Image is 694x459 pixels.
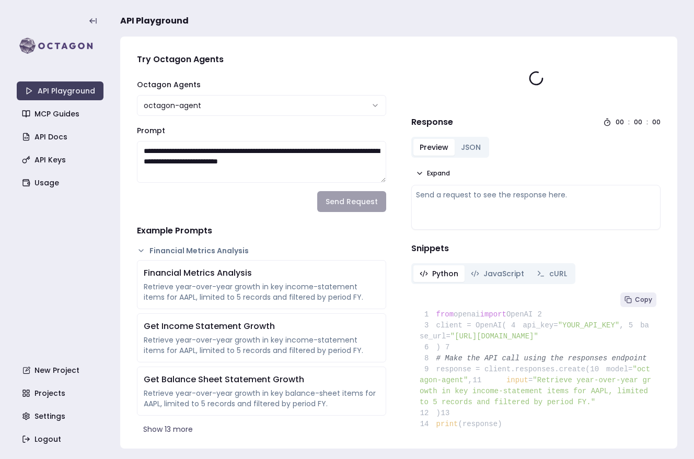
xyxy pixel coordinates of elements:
span: print [436,420,458,428]
div: Retrieve year-over-year growth in key income-statement items for AAPL, limited to 5 records and f... [144,335,379,356]
a: New Project [18,361,105,380]
span: "[URL][DOMAIN_NAME]" [450,332,538,340]
div: Get Income Statement Growth [144,320,379,333]
span: , [468,376,472,384]
div: Retrieve year-over-year growth in key income-statement items for AAPL, limited to 5 records and f... [144,281,379,302]
span: api_key= [523,321,558,329]
span: "Retrieve year-over-year growth in key income-statement items for AAPL, limited to 5 records and ... [420,376,652,406]
h4: Example Prompts [137,225,386,237]
span: 3 [420,320,436,331]
span: 10 [590,364,607,375]
button: Show 13 more [137,420,386,439]
div: Send a request to see the response here. [416,190,656,200]
a: API Docs [18,127,105,146]
div: 00 [634,118,642,126]
span: 4 [506,320,523,331]
a: API Playground [17,81,103,100]
span: 2 [533,309,549,320]
a: MCP Guides [18,104,105,123]
span: Python [432,268,458,279]
span: 11 [472,375,489,386]
label: Prompt [137,125,165,136]
span: ) [420,343,441,351]
h4: Try Octagon Agents [137,53,386,66]
a: Usage [18,173,105,192]
span: input [506,376,528,384]
label: Octagon Agents [137,79,201,90]
button: Expand [411,166,454,181]
span: 8 [420,353,436,364]
button: SEC Filing Analysis [137,447,386,457]
span: 12 [420,408,436,419]
span: "YOUR_API_KEY" [558,321,620,329]
span: # Make the API call using the responses endpoint [436,354,647,362]
button: Financial Metrics Analysis [137,245,386,256]
div: 00 [652,118,661,126]
span: 9 [420,364,436,375]
span: , [619,321,623,329]
span: 1 [420,309,436,320]
a: Projects [18,384,105,403]
div: Retrieve year-over-year growth in key balance-sheet items for AAPL, limited to 5 records and filt... [144,388,379,409]
span: import [480,310,506,319]
span: openai [454,310,480,319]
a: Logout [18,430,105,449]
span: 7 [441,342,457,353]
button: Copy [620,292,656,307]
span: (response) [458,420,502,428]
span: OpenAI [506,310,533,319]
button: Preview [413,139,455,156]
div: : [628,118,630,126]
div: Get Balance Sheet Statement Growth [144,373,379,386]
img: logo-rect-yK7x_WSZ.svg [17,36,103,56]
span: Expand [427,169,450,178]
span: = [528,376,533,384]
div: : [646,118,648,126]
h4: Snippets [411,242,661,255]
div: 00 [616,118,624,126]
a: API Keys [18,150,105,169]
span: client = OpenAI( [420,321,506,329]
span: cURL [549,268,567,279]
span: API Playground [120,15,189,27]
span: model= [606,365,632,373]
button: JSON [455,139,487,156]
span: response = client.responses.create( [420,365,590,373]
span: JavaScript [483,268,524,279]
div: Financial Metrics Analysis [144,267,379,279]
span: from [436,310,454,319]
h4: Response [411,116,453,128]
span: Copy [635,296,652,304]
span: 14 [420,419,436,430]
span: ) [420,409,441,417]
span: 13 [441,408,457,419]
a: Settings [18,407,105,426]
span: 6 [420,342,436,353]
span: 5 [624,320,641,331]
